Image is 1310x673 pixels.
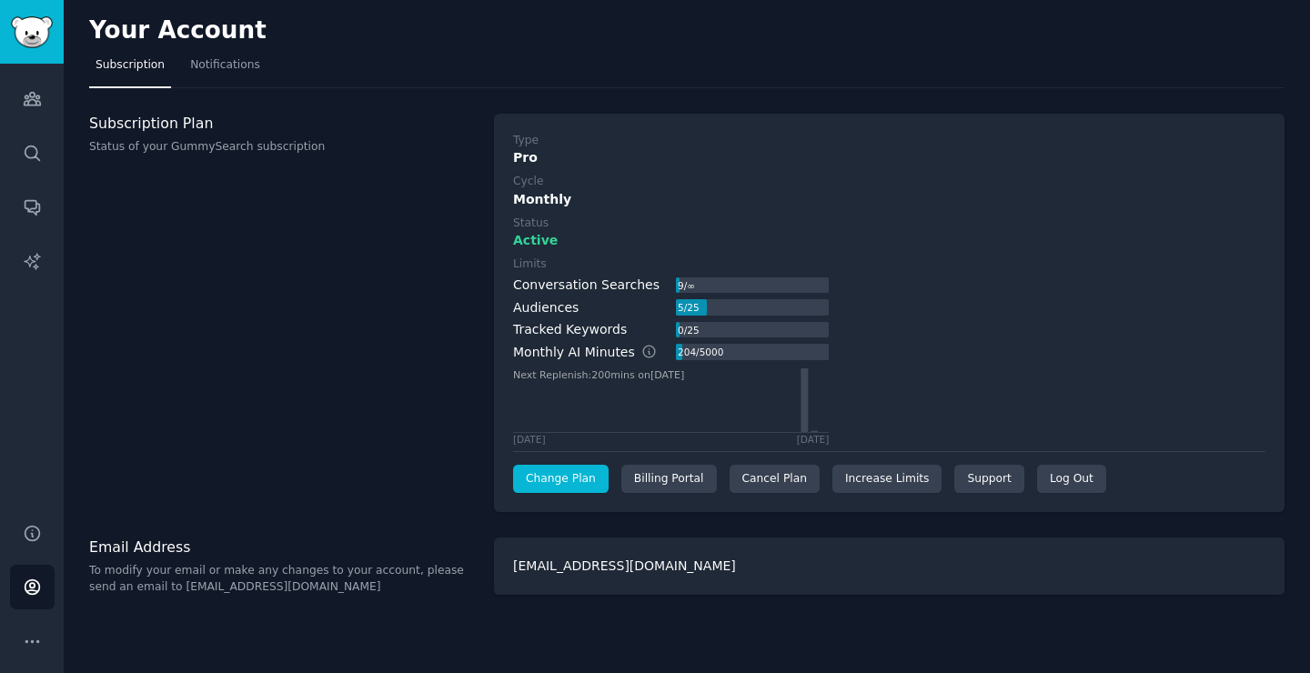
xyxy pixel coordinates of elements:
div: 204 / 5000 [676,344,725,360]
div: Cycle [513,174,543,190]
div: 9 / ∞ [676,277,696,294]
text: Next Replenish: 200 mins on [DATE] [513,368,684,380]
div: Tracked Keywords [513,320,627,339]
div: Audiences [513,298,579,317]
span: Notifications [190,57,260,74]
div: Type [513,133,539,149]
div: 0 / 25 [676,322,700,338]
div: Status [513,216,549,232]
div: Cancel Plan [730,465,820,494]
div: Billing Portal [621,465,717,494]
div: [DATE] [797,433,830,446]
p: To modify your email or make any changes to your account, please send an email to [EMAIL_ADDRESS]... [89,563,475,595]
div: Pro [513,148,1265,167]
img: GummySearch logo [11,16,53,48]
div: Limits [513,256,547,273]
a: Support [954,465,1023,494]
a: Increase Limits [832,465,942,494]
div: 5 / 25 [676,299,700,316]
span: Subscription [96,57,165,74]
div: Monthly [513,190,1265,209]
a: Notifications [184,51,267,88]
div: [EMAIL_ADDRESS][DOMAIN_NAME] [494,537,1285,595]
h3: Email Address [89,537,475,557]
h2: Your Account [89,16,267,45]
div: [DATE] [513,433,546,446]
span: Active [513,231,558,250]
a: Change Plan [513,465,609,494]
h3: Subscription Plan [89,114,475,133]
div: Monthly AI Minutes [513,343,676,362]
p: Status of your GummySearch subscription [89,139,475,156]
a: Subscription [89,51,171,88]
div: Conversation Searches [513,276,660,295]
div: Log Out [1037,465,1106,494]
